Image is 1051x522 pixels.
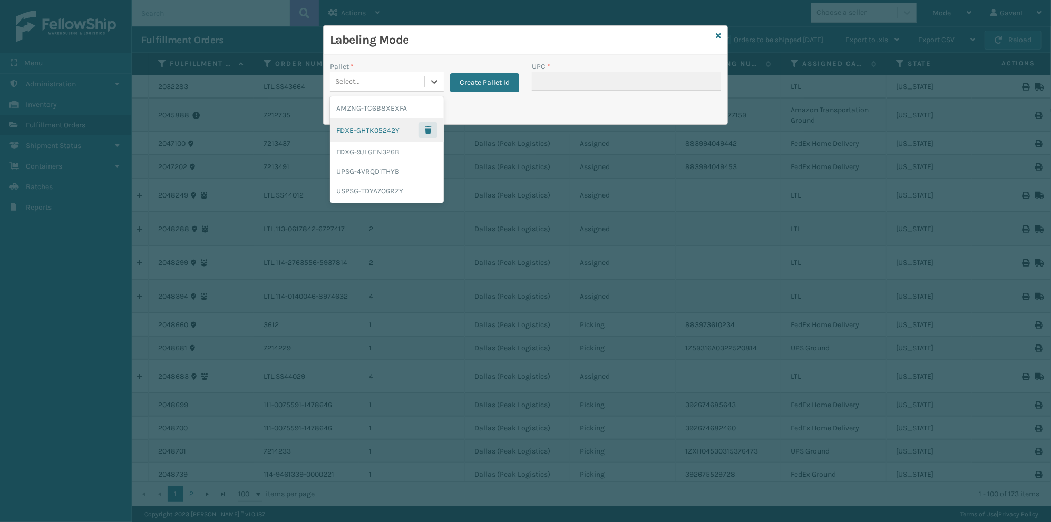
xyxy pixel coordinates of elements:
div: Select... [335,76,360,87]
h3: Labeling Mode [330,32,712,48]
div: UPSG-4VRQD1THYB [330,162,444,181]
div: FDXG-9JLGEN326B [330,142,444,162]
button: Create Pallet Id [450,73,519,92]
div: FDXE-GHTK05242Y [330,118,444,142]
label: Pallet [330,61,354,72]
div: AMZNG-TC6B8XEXFA [330,99,444,118]
label: UPC [532,61,550,72]
div: USPSG-TDYA7O6RZY [330,181,444,201]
